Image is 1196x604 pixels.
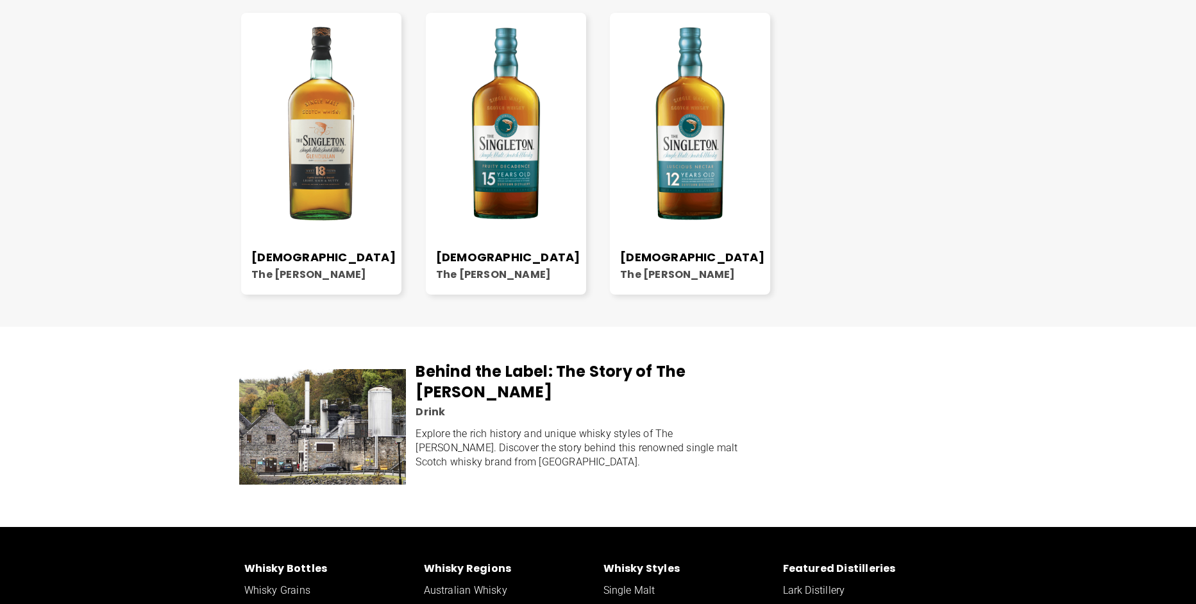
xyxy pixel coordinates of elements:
[416,361,686,402] a: Behind the Label: The Story of The [PERSON_NAME]
[416,404,445,419] a: Drink
[239,369,406,485] img: The Singleton - Header- Distillery
[239,559,419,578] a: Whisky Bottles
[419,578,598,603] a: Australian Whisky
[251,249,396,265] a: [DEMOGRAPHIC_DATA]
[778,578,957,603] a: Lark Distillery
[620,249,764,265] a: [DEMOGRAPHIC_DATA]
[620,267,735,282] a: The [PERSON_NAME]
[239,578,419,603] a: Whisky Grains
[416,427,739,469] div: Explore the rich history and unique whisky styles of The [PERSON_NAME]. Discover the story behind...
[436,267,551,282] a: The [PERSON_NAME]
[778,559,957,578] a: Featured Distilleries
[598,578,778,603] a: Single Malt
[426,23,586,224] img: The Singleton - 15 Year Old - Bottle
[419,559,598,578] a: Whisky Regions
[436,249,580,265] a: [DEMOGRAPHIC_DATA]
[610,23,770,224] img: The Singleton - 12 Year Old - Bottle
[241,23,401,224] img: The Singleton - 18 Year Old - Bottle
[251,267,366,282] a: The [PERSON_NAME]
[598,559,778,578] a: Whisky Styles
